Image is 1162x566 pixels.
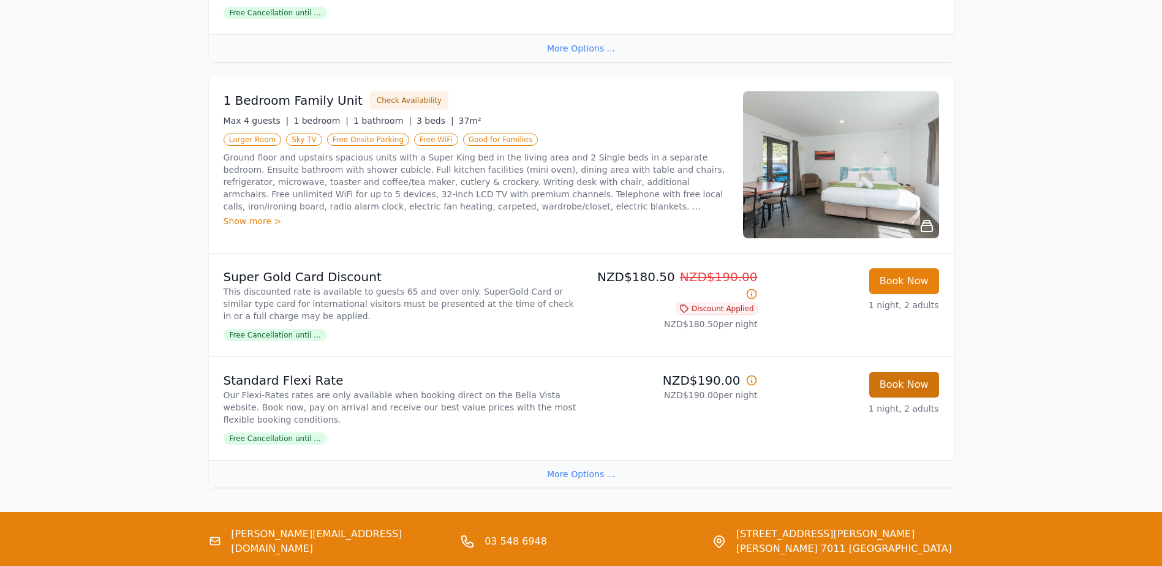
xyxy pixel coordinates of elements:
[459,116,481,126] span: 37m²
[224,151,728,213] p: Ground floor and upstairs spacious units with a Super King bed in the living area and 2 Single be...
[224,329,327,341] span: Free Cancellation until ...
[293,116,349,126] span: 1 bedroom |
[736,527,952,541] span: [STREET_ADDRESS][PERSON_NAME]
[286,134,322,146] span: Sky TV
[869,268,939,294] button: Book Now
[768,402,939,415] p: 1 night, 2 adults
[231,527,450,556] a: [PERSON_NAME][EMAIL_ADDRESS][DOMAIN_NAME]
[370,91,448,110] button: Check Availability
[209,460,954,488] div: More Options ...
[586,389,758,401] p: NZD$190.00 per night
[224,372,576,389] p: Standard Flexi Rate
[353,116,412,126] span: 1 bathroom |
[209,34,954,62] div: More Options ...
[224,7,327,19] span: Free Cancellation until ...
[224,268,576,285] p: Super Gold Card Discount
[680,270,758,284] span: NZD$190.00
[224,116,289,126] span: Max 4 guests |
[224,389,576,426] p: Our Flexi-Rates rates are only available when booking direct on the Bella Vista website. Book now...
[736,541,952,556] span: [PERSON_NAME] 7011 [GEOGRAPHIC_DATA]
[417,116,454,126] span: 3 beds |
[463,134,538,146] span: Good for Families
[224,285,576,322] p: This discounted rate is available to guests 65 and over only. SuperGold Card or similar type card...
[224,215,728,227] div: Show more >
[768,299,939,311] p: 1 night, 2 adults
[224,134,282,146] span: Larger Room
[586,318,758,330] p: NZD$180.50 per night
[224,432,327,445] span: Free Cancellation until ...
[586,372,758,389] p: NZD$190.00
[485,534,547,549] a: 03 548 6948
[869,372,939,398] button: Book Now
[327,134,409,146] span: Free Onsite Parking
[586,268,758,303] p: NZD$180.50
[224,92,363,109] h3: 1 Bedroom Family Unit
[676,303,758,315] span: Discount Applied
[414,134,458,146] span: Free WiFi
